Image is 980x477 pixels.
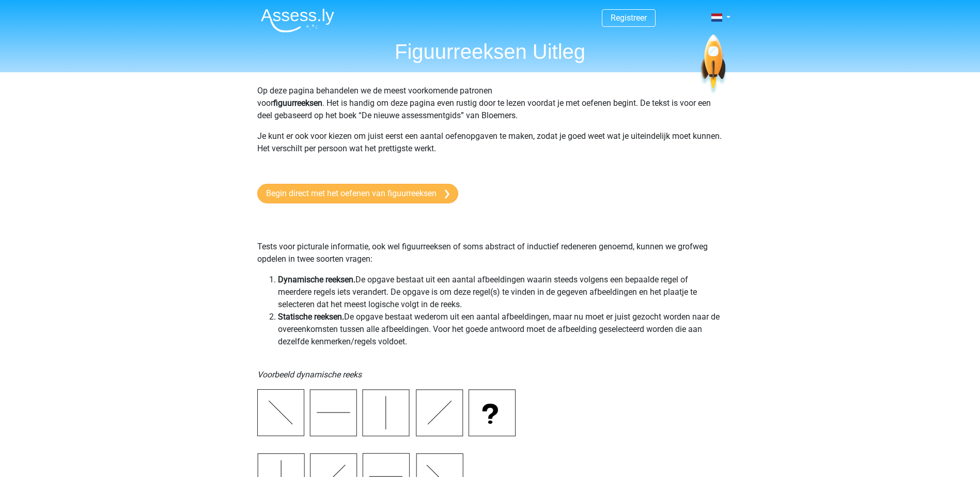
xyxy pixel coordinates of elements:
li: De opgave bestaat uit een aantal afbeeldingen waarin steeds volgens een bepaalde regel of meerder... [278,274,723,311]
img: arrow-right.e5bd35279c78.svg [445,189,449,199]
b: figuurreeksen [273,98,322,108]
a: Begin direct met het oefenen van figuurreeksen [257,184,458,203]
p: Je kunt er ook voor kiezen om juist eerst een aantal oefenopgaven te maken, zodat je goed weet wa... [257,130,723,167]
a: Registreer [611,13,647,23]
img: Assessly [261,8,334,33]
b: Statische reeksen. [278,312,344,322]
i: Voorbeeld dynamische reeks [257,370,362,379]
p: Tests voor picturale informatie, ook wel figuurreeksen of soms abstract of inductief redeneren ge... [257,216,723,265]
li: De opgave bestaat wederom uit een aantal afbeeldingen, maar nu moet er juist gezocht worden naar ... [278,311,723,348]
img: spaceship.7d73109d6933.svg [699,35,727,95]
p: Op deze pagina behandelen we de meest voorkomende patronen voor . Het is handig om deze pagina ev... [257,85,723,122]
b: Dynamische reeksen. [278,275,355,284]
h1: Figuurreeksen Uitleg [253,39,728,64]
